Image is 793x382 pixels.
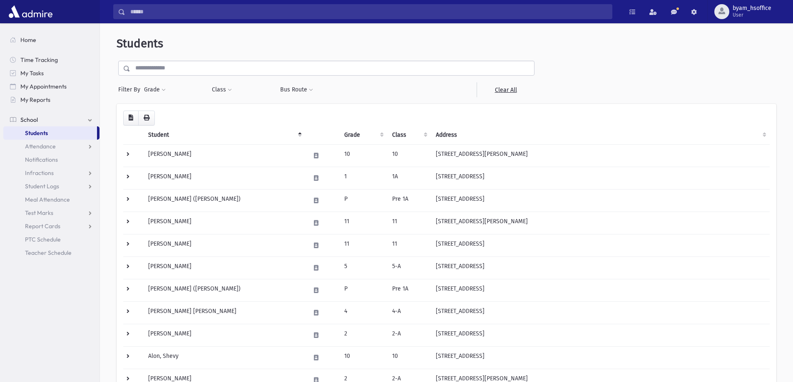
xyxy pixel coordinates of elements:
td: 11 [339,212,387,234]
span: byam_hsoffice [733,5,771,12]
td: Pre 1A [387,279,431,301]
td: [STREET_ADDRESS] [431,167,770,189]
a: Students [3,126,97,140]
span: Home [20,36,36,44]
td: 4-A [387,301,431,324]
a: Infractions [3,166,99,180]
button: Class [211,82,232,97]
td: [PERSON_NAME] [143,212,305,234]
span: My Reports [20,96,50,104]
a: Student Logs [3,180,99,193]
td: [PERSON_NAME] [143,256,305,279]
td: [PERSON_NAME] ([PERSON_NAME]) [143,189,305,212]
span: School [20,116,38,123]
span: Infractions [25,169,54,177]
td: [PERSON_NAME] [143,234,305,256]
td: 10 [387,144,431,167]
td: [STREET_ADDRESS] [431,324,770,346]
span: User [733,12,771,18]
td: [PERSON_NAME] ([PERSON_NAME]) [143,279,305,301]
span: Report Cards [25,222,60,230]
button: Print [138,111,155,126]
td: 5-A [387,256,431,279]
td: P [339,279,387,301]
td: [STREET_ADDRESS] [431,189,770,212]
span: Time Tracking [20,56,58,64]
td: [PERSON_NAME] [143,324,305,346]
a: Home [3,33,99,47]
td: 1A [387,167,431,189]
span: Notifications [25,156,58,163]
span: Attendance [25,143,56,150]
input: Search [125,4,612,19]
th: Grade: activate to sort column ascending [339,126,387,145]
td: Pre 1A [387,189,431,212]
span: Meal Attendance [25,196,70,203]
td: [STREET_ADDRESS][PERSON_NAME] [431,144,770,167]
td: 1 [339,167,387,189]
td: [STREET_ADDRESS] [431,346,770,369]
td: 11 [387,212,431,234]
span: Teacher Schedule [25,249,72,256]
a: Attendance [3,140,99,153]
td: 10 [339,346,387,369]
td: [STREET_ADDRESS] [431,279,770,301]
td: [PERSON_NAME] [PERSON_NAME] [143,301,305,324]
span: PTC Schedule [25,236,61,243]
span: Students [25,129,48,137]
td: Alon, Shevy [143,346,305,369]
td: 11 [387,234,431,256]
span: Students [117,37,163,50]
td: P [339,189,387,212]
td: [PERSON_NAME] [143,167,305,189]
a: Notifications [3,153,99,166]
td: 11 [339,234,387,256]
td: [STREET_ADDRESS] [431,234,770,256]
a: My Tasks [3,67,99,80]
th: Student: activate to sort column descending [143,126,305,145]
a: My Appointments [3,80,99,93]
td: [STREET_ADDRESS] [431,301,770,324]
button: Grade [144,82,166,97]
td: 10 [339,144,387,167]
td: 2-A [387,324,431,346]
td: [STREET_ADDRESS][PERSON_NAME] [431,212,770,234]
td: 4 [339,301,387,324]
th: Address: activate to sort column ascending [431,126,770,145]
td: 10 [387,346,431,369]
a: My Reports [3,93,99,106]
td: 2 [339,324,387,346]
td: [STREET_ADDRESS] [431,256,770,279]
span: My Tasks [20,69,44,77]
a: Test Marks [3,206,99,219]
td: [PERSON_NAME] [143,144,305,167]
span: My Appointments [20,83,67,90]
a: School [3,113,99,126]
span: Filter By [118,85,144,94]
button: CSV [123,111,139,126]
a: PTC Schedule [3,233,99,246]
a: Time Tracking [3,53,99,67]
button: Bus Route [280,82,313,97]
a: Meal Attendance [3,193,99,206]
a: Clear All [477,82,534,97]
td: 5 [339,256,387,279]
a: Report Cards [3,219,99,233]
span: Test Marks [25,209,53,217]
span: Student Logs [25,182,59,190]
a: Teacher Schedule [3,246,99,259]
img: AdmirePro [7,3,55,20]
th: Class: activate to sort column ascending [387,126,431,145]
